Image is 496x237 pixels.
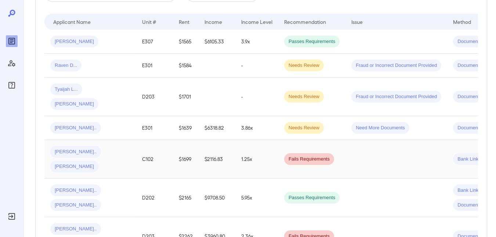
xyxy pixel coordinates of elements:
[6,79,18,91] div: FAQ
[284,194,340,201] span: Passes Requirements
[173,78,199,116] td: $1701
[284,62,324,69] span: Needs Review
[50,163,98,170] span: [PERSON_NAME]
[235,179,278,217] td: 5.95x
[241,17,272,26] div: Income Level
[50,62,82,69] span: Raven D...
[136,140,173,179] td: C102
[50,148,101,155] span: [PERSON_NAME]..
[199,179,235,217] td: $9708.50
[235,140,278,179] td: 1.25x
[351,17,363,26] div: Issue
[136,30,173,54] td: E307
[235,78,278,116] td: -
[235,116,278,140] td: 3.86x
[50,101,98,108] span: [PERSON_NAME]
[142,17,156,26] div: Unit #
[284,93,324,100] span: Needs Review
[453,156,483,163] span: Bank Link
[173,30,199,54] td: $1565
[173,116,199,140] td: $1639
[235,54,278,78] td: -
[284,38,340,45] span: Passes Requirements
[284,125,324,132] span: Needs Review
[136,179,173,217] td: D202
[173,179,199,217] td: $2165
[284,156,334,163] span: Fails Requirements
[351,93,441,100] span: Fraud or Incorrect Document Provided
[50,187,101,194] span: [PERSON_NAME]..
[50,86,82,93] span: Tyaijah L...
[199,30,235,54] td: $6105.33
[50,38,98,45] span: [PERSON_NAME]
[136,54,173,78] td: E301
[173,54,199,78] td: $1584
[173,140,199,179] td: $1699
[199,140,235,179] td: $2116.83
[136,116,173,140] td: E301
[284,17,326,26] div: Recommendation
[453,17,471,26] div: Method
[179,17,191,26] div: Rent
[53,17,91,26] div: Applicant Name
[6,35,18,47] div: Reports
[204,17,222,26] div: Income
[199,116,235,140] td: $6318.82
[453,187,483,194] span: Bank Link
[6,211,18,222] div: Log Out
[351,62,441,69] span: Fraud or Incorrect Document Provided
[50,202,101,209] span: [PERSON_NAME]..
[235,30,278,54] td: 3.9x
[50,125,101,132] span: [PERSON_NAME]..
[6,57,18,69] div: Manage Users
[351,125,409,132] span: Need More Documents
[136,78,173,116] td: D203
[50,226,101,233] span: [PERSON_NAME]..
